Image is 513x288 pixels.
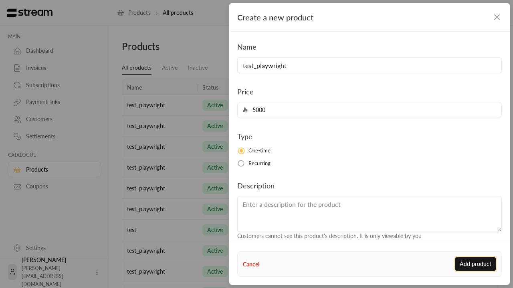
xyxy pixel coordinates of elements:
span: One-time [248,147,271,155]
input: Enter the price for the product [248,102,497,118]
input: Enter the name of the product [237,57,502,73]
span: Create a new product [237,12,313,22]
label: Name [237,41,256,52]
label: Type [237,131,252,142]
span: Customers cannot see this product's description. It is only viewable by you [237,232,422,239]
span: Recurring [248,160,271,168]
button: Cancel [243,260,259,268]
label: Description [237,180,275,191]
button: Add product [455,257,496,271]
label: Price [237,86,254,97]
